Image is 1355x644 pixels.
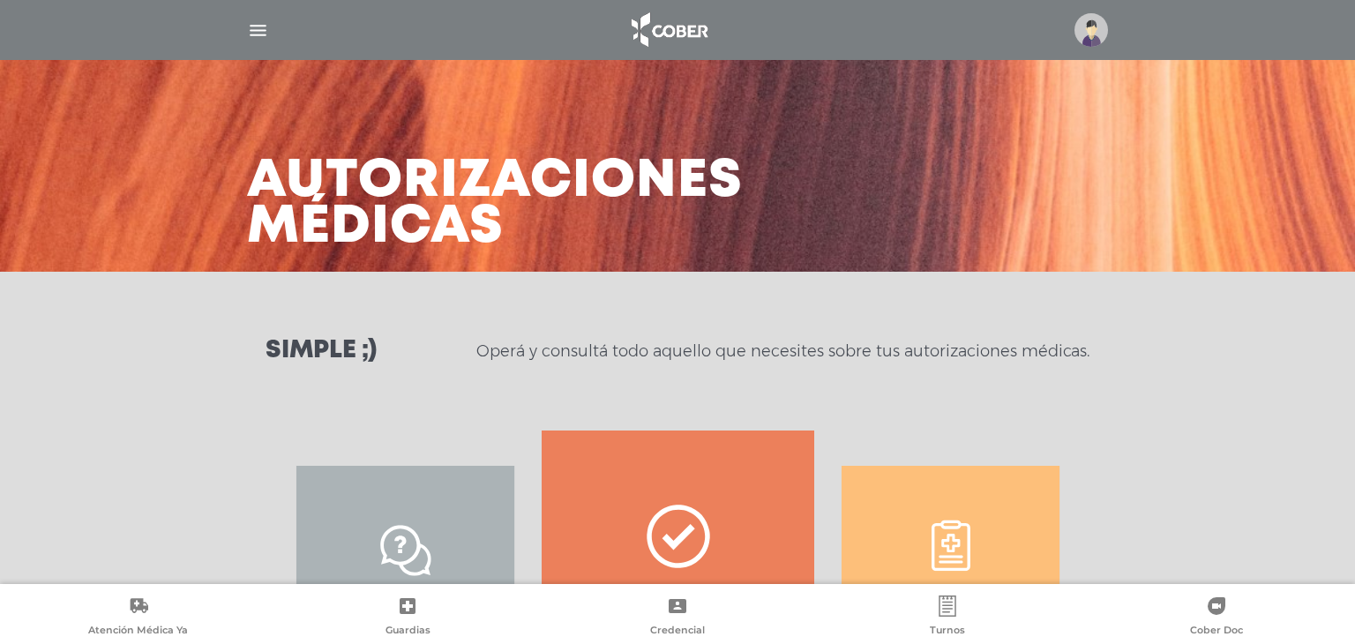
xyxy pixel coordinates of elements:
[930,624,965,640] span: Turnos
[622,9,715,51] img: logo_cober_home-white.png
[1074,13,1108,47] img: profile-placeholder.svg
[812,595,1082,640] a: Turnos
[247,19,269,41] img: Cober_menu-lines-white.svg
[476,341,1089,362] p: Operá y consultá todo aquello que necesites sobre tus autorizaciones médicas.
[88,624,188,640] span: Atención Médica Ya
[247,159,743,251] h3: Autorizaciones médicas
[543,595,812,640] a: Credencial
[386,624,430,640] span: Guardias
[273,595,543,640] a: Guardias
[266,339,377,363] h3: Simple ;)
[1190,624,1243,640] span: Cober Doc
[650,624,705,640] span: Credencial
[4,595,273,640] a: Atención Médica Ya
[1082,595,1351,640] a: Cober Doc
